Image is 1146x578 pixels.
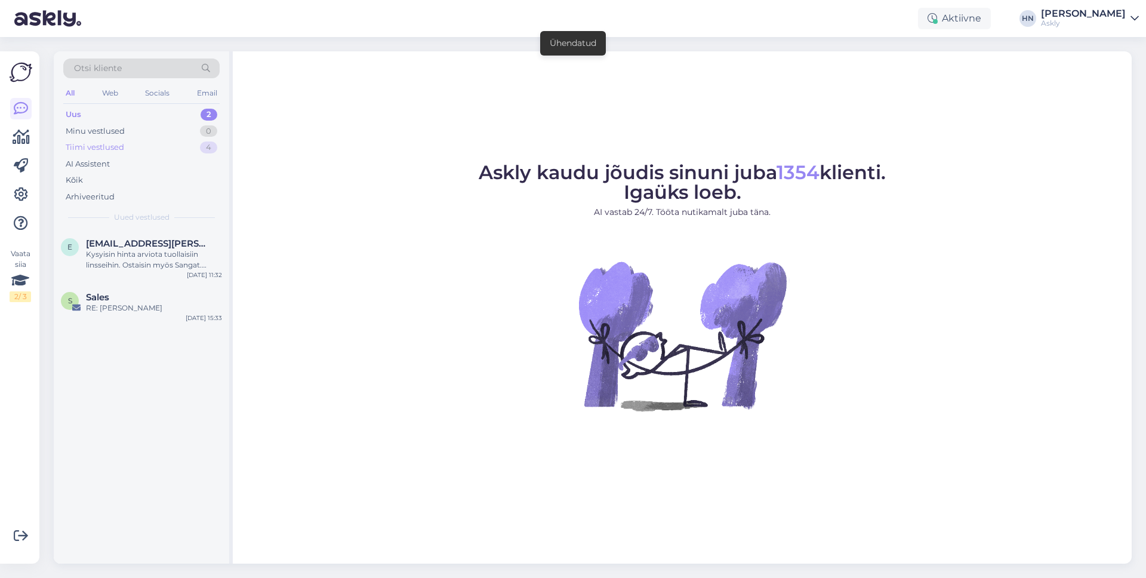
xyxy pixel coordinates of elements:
span: Askly kaudu jõudis sinuni juba klienti. Igaüks loeb. [479,161,886,204]
div: RE: [PERSON_NAME] [86,303,222,313]
div: [PERSON_NAME] [1041,9,1126,19]
div: All [63,85,77,101]
div: AI Assistent [66,158,110,170]
div: 2 [201,109,217,121]
div: 2 / 3 [10,291,31,302]
div: Socials [143,85,172,101]
span: Uued vestlused [114,212,170,223]
div: [DATE] 11:32 [187,270,222,279]
div: Minu vestlused [66,125,125,137]
img: No Chat active [575,228,790,443]
div: Vaata siia [10,248,31,302]
span: E [67,242,72,251]
span: Sales [86,292,109,303]
div: Kõik [66,174,83,186]
div: [DATE] 15:33 [186,313,222,322]
div: Askly [1041,19,1126,28]
p: AI vastab 24/7. Tööta nutikamalt juba täna. [479,206,886,219]
div: Email [195,85,220,101]
div: Kysyisin hinta arviota tuollaisiin linsseihin. Ostaisin myös Sangat. Lähetättekö [GEOGRAPHIC_DATA... [86,249,222,270]
span: Eija.juhola-al-juboori@pori.fi [86,238,210,249]
div: Arhiveeritud [66,191,115,203]
div: HN [1019,10,1036,27]
div: Uus [66,109,81,121]
a: [PERSON_NAME]Askly [1041,9,1139,28]
img: Askly Logo [10,61,32,84]
div: 0 [200,125,217,137]
div: 4 [200,142,217,153]
span: 1354 [777,161,820,184]
div: Ühendatud [550,37,596,50]
div: Web [100,85,121,101]
div: Aktiivne [918,8,991,29]
span: Otsi kliente [74,62,122,75]
span: S [68,296,72,305]
div: Tiimi vestlused [66,142,124,153]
